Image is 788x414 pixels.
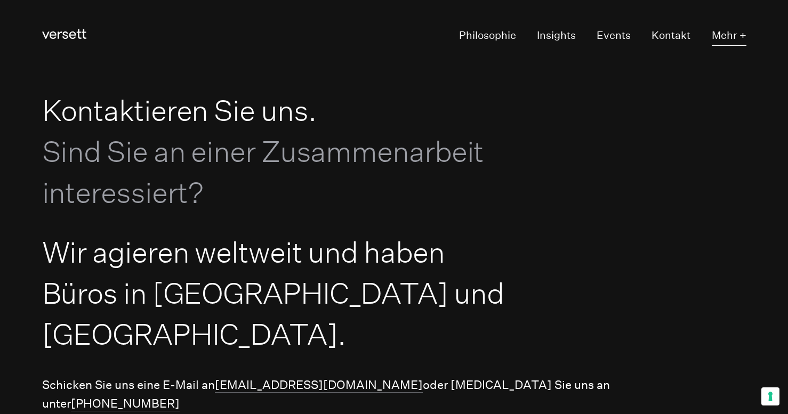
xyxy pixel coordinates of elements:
[537,26,576,46] a: Insights
[597,26,631,46] a: Events
[42,376,746,413] p: Schicken Sie uns eine E-Mail an oder [MEDICAL_DATA] Sie uns an unter
[42,134,484,209] span: Sind Sie an einer Zusammenarbeit interessiert?
[652,26,690,46] a: Kontakt
[215,378,423,393] a: [EMAIL_ADDRESS][DOMAIN_NAME]
[761,387,779,405] button: Your consent preferences for tracking technologies
[42,232,511,355] h2: Wir agieren weltweit und haben Büros in [GEOGRAPHIC_DATA] und [GEOGRAPHIC_DATA].
[71,396,180,411] a: [PHONE_NUMBER]
[712,26,746,46] button: Mehr +
[42,90,511,213] h1: Kontaktieren Sie uns.
[459,26,516,46] a: Philosophie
